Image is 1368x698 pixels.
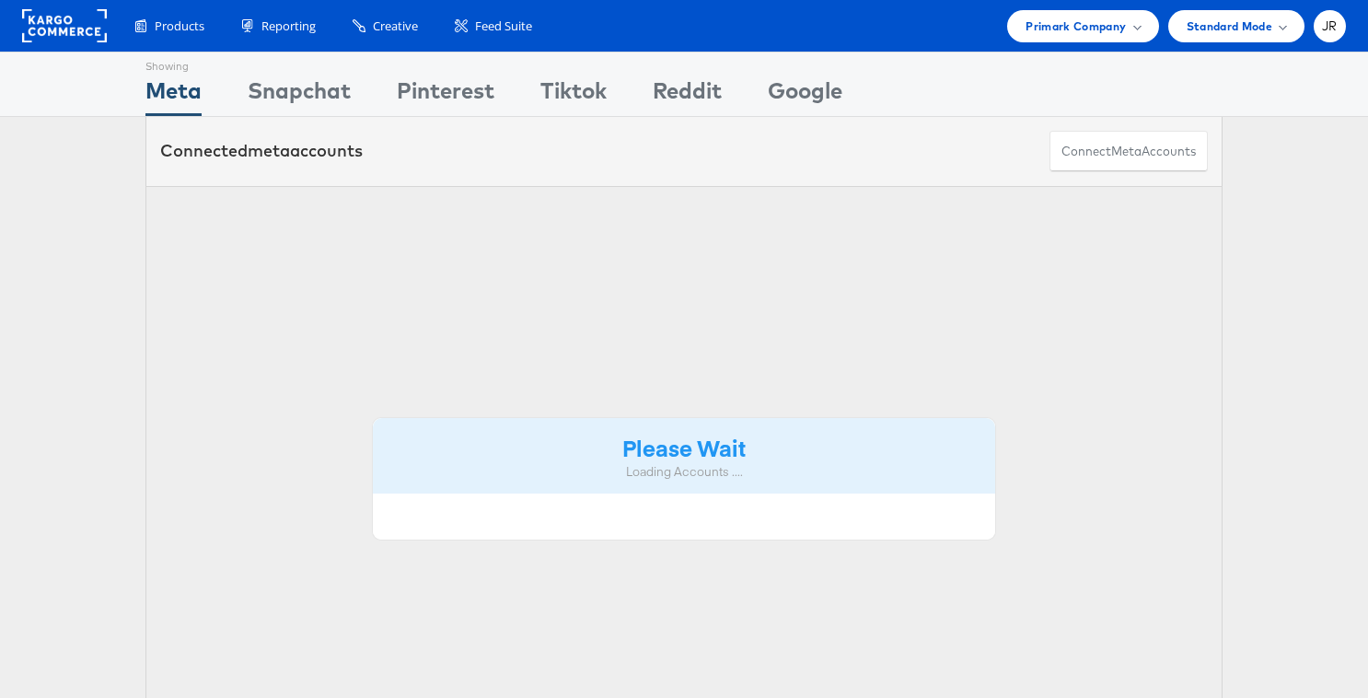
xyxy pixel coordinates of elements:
[768,75,842,116] div: Google
[1111,143,1142,160] span: meta
[622,432,746,462] strong: Please Wait
[475,17,532,35] span: Feed Suite
[397,75,494,116] div: Pinterest
[160,139,363,163] div: Connected accounts
[145,75,202,116] div: Meta
[155,17,204,35] span: Products
[1026,17,1126,36] span: Primark Company
[540,75,607,116] div: Tiktok
[387,463,981,481] div: Loading Accounts ....
[1322,20,1338,32] span: JR
[653,75,722,116] div: Reddit
[248,140,290,161] span: meta
[1049,131,1208,172] button: ConnectmetaAccounts
[248,75,351,116] div: Snapchat
[261,17,316,35] span: Reporting
[145,52,202,75] div: Showing
[1187,17,1272,36] span: Standard Mode
[373,17,418,35] span: Creative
